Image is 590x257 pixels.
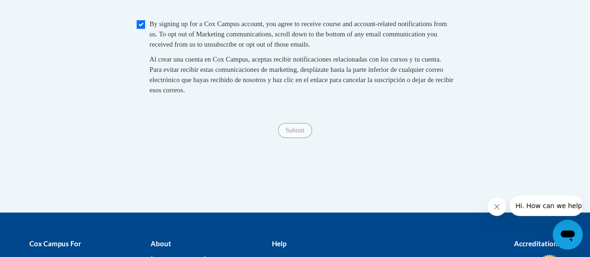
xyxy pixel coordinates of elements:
[6,7,76,14] span: Hi. How can we help?
[150,20,447,48] span: By signing up for a Cox Campus account, you agree to receive course and account-related notificat...
[510,195,583,216] iframe: Message from company
[150,56,453,94] span: Al crear una cuenta en Cox Campus, aceptas recibir notificaciones relacionadas con los cursos y t...
[271,239,286,248] b: Help
[29,239,81,248] b: Cox Campus For
[487,197,506,216] iframe: Close message
[150,239,171,248] b: About
[278,123,312,138] input: Submit
[553,220,583,250] iframe: Button to launch messaging window
[514,239,561,248] b: Accreditations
